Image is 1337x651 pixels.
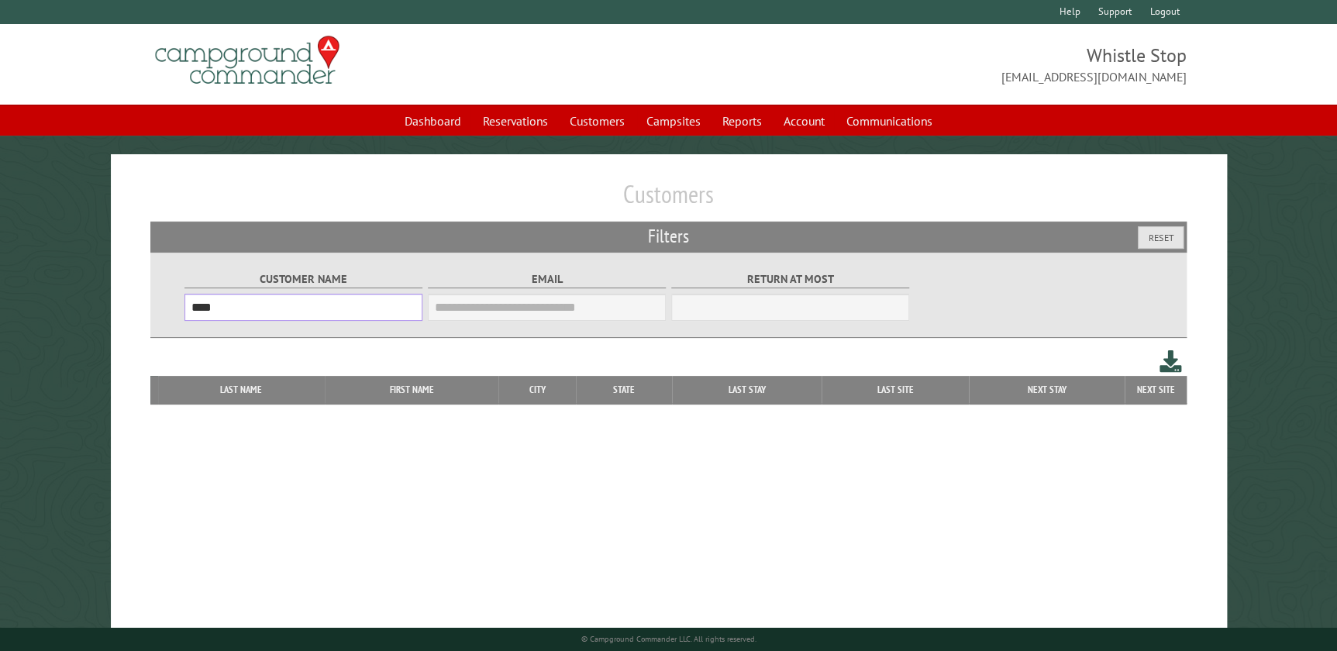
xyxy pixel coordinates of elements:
[822,376,969,404] th: Last Site
[1125,376,1187,404] th: Next Site
[969,376,1124,404] th: Next Stay
[150,179,1187,222] h1: Customers
[581,634,756,644] small: © Campground Commander LLC. All rights reserved.
[637,106,710,136] a: Campsites
[150,30,344,91] img: Campground Commander
[671,270,910,288] label: Return at most
[1160,347,1182,376] a: Download this customer list (.csv)
[669,43,1187,86] span: Whistle Stop [EMAIL_ADDRESS][DOMAIN_NAME]
[1138,226,1184,249] button: Reset
[158,376,324,404] th: Last Name
[774,106,834,136] a: Account
[713,106,771,136] a: Reports
[184,270,423,288] label: Customer Name
[837,106,942,136] a: Communications
[474,106,557,136] a: Reservations
[325,376,499,404] th: First Name
[150,222,1187,251] h2: Filters
[428,270,667,288] label: Email
[672,376,822,404] th: Last Stay
[560,106,634,136] a: Customers
[498,376,576,404] th: City
[576,376,672,404] th: State
[395,106,470,136] a: Dashboard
